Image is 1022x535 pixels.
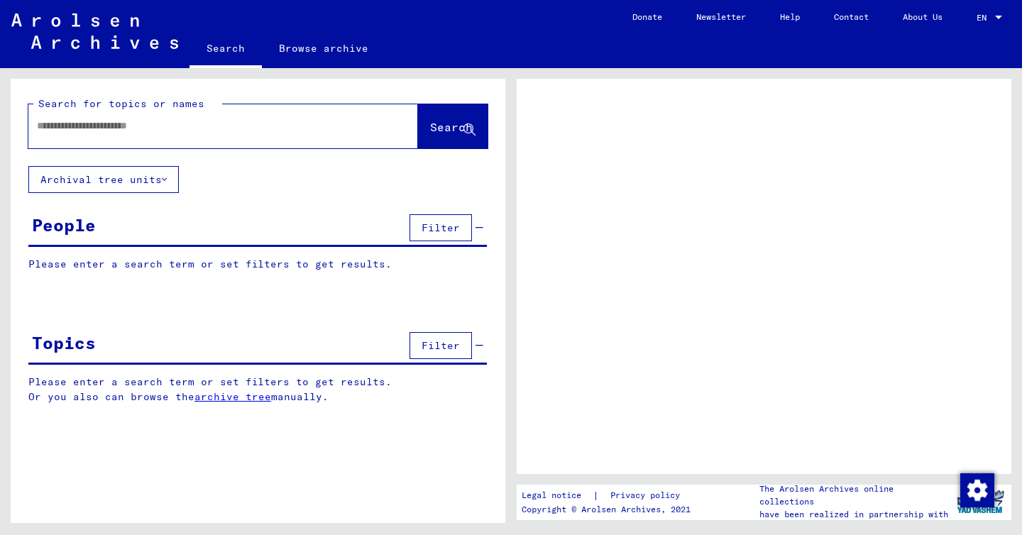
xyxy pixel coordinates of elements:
button: Filter [410,214,472,241]
button: Search [418,104,488,148]
div: | [522,488,697,503]
img: Arolsen_neg.svg [11,13,178,49]
button: Archival tree units [28,166,179,193]
p: have been realized in partnership with [759,508,950,521]
span: Search [430,120,473,134]
a: Legal notice [522,488,593,503]
p: Please enter a search term or set filters to get results. [28,257,487,272]
img: yv_logo.png [954,484,1007,519]
div: Topics [32,330,96,355]
a: Browse archive [262,31,385,65]
p: Copyright © Arolsen Archives, 2021 [522,503,697,516]
div: People [32,212,96,238]
button: Filter [410,332,472,359]
span: Filter [422,221,460,234]
a: Search [189,31,262,68]
p: The Arolsen Archives online collections [759,482,950,508]
span: EN [977,13,992,23]
span: Filter [422,339,460,352]
a: archive tree [194,390,271,403]
mat-label: Search for topics or names [38,97,204,110]
p: Please enter a search term or set filters to get results. Or you also can browse the manually. [28,375,488,404]
a: Privacy policy [599,488,697,503]
div: Change consent [960,473,994,507]
img: Change consent [960,473,994,507]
